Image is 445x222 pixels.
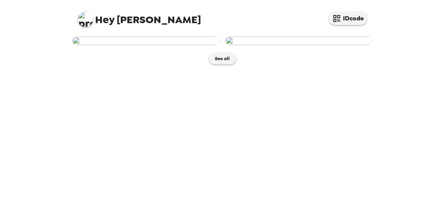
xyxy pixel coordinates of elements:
[209,53,236,64] button: See all
[95,13,114,27] span: Hey
[329,12,367,25] button: IDcode
[72,37,219,45] img: user-274436
[226,37,373,45] img: user-274416
[78,12,93,27] img: profile pic
[78,8,201,25] span: [PERSON_NAME]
